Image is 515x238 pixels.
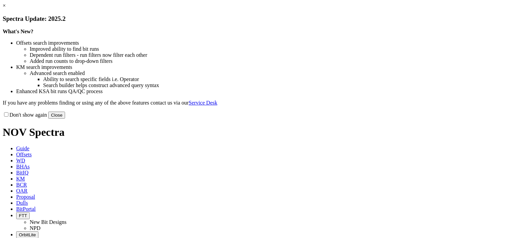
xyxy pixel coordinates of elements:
li: Search builder helps construct advanced query syntax [43,82,512,88]
a: NPD [30,225,40,231]
input: Don't show again [4,112,8,117]
li: Advanced search enabled [30,70,512,76]
strong: What's New? [3,29,33,34]
a: New Bit Designs [30,219,66,225]
p: If you have any problems finding or using any of the above features contact us via our [3,100,512,106]
span: BCR [16,182,27,188]
li: Dependent run filters - run filters now filter each other [30,52,512,58]
li: KM search improvements [16,64,512,70]
span: BitPortal [16,206,36,212]
li: Offsets search improvements [16,40,512,46]
li: Enhanced KSA bit runs QA/QC process [16,88,512,94]
span: Dulls [16,200,28,206]
h1: NOV Spectra [3,126,512,138]
span: BitIQ [16,170,28,175]
span: Guide [16,146,29,151]
span: OAR [16,188,28,194]
li: Added run counts to drop-down filters [30,58,512,64]
li: Improved ability to find bit runs [30,46,512,52]
span: OrbitLite [19,232,36,237]
h3: Spectra Update: 2025.2 [3,15,512,23]
li: Ability to search specific fields i.e. Operator [43,76,512,82]
a: Service Desk [189,100,217,106]
span: FTT [19,213,27,218]
span: WD [16,158,25,163]
a: × [3,3,6,8]
button: Close [48,112,65,119]
span: Offsets [16,152,32,157]
span: BHAs [16,164,30,169]
span: Proposal [16,194,35,200]
span: KM [16,176,25,182]
label: Don't show again [3,112,47,118]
